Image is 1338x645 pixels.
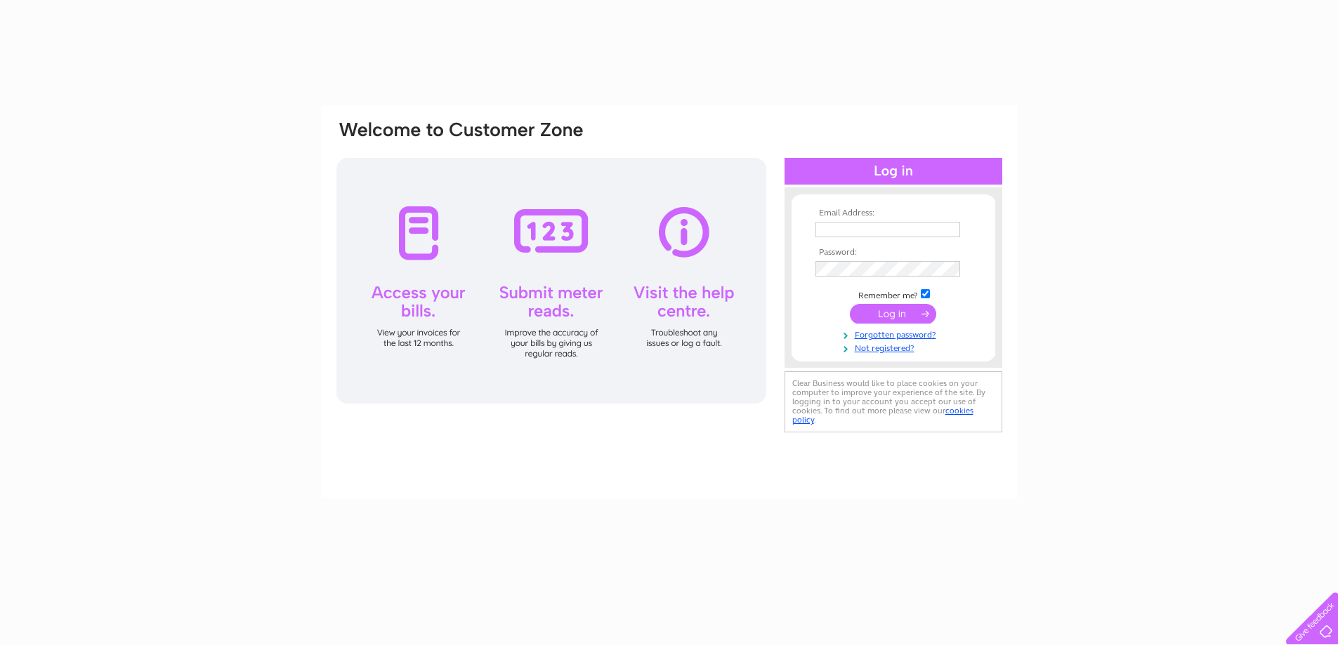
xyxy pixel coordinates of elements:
[812,287,975,301] td: Remember me?
[815,327,975,340] a: Forgotten password?
[785,371,1002,432] div: Clear Business would like to place cookies on your computer to improve your experience of the sit...
[850,304,936,324] input: Submit
[812,248,975,258] th: Password:
[792,406,973,425] a: cookies policy
[815,340,975,354] a: Not registered?
[812,208,975,218] th: Email Address:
